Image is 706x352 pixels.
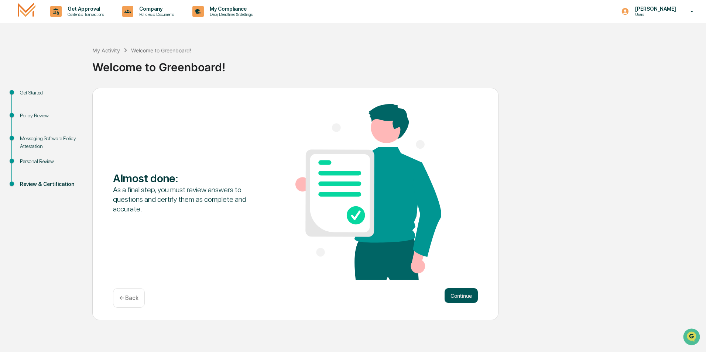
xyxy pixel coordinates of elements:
img: logo [18,3,35,20]
p: [PERSON_NAME] [629,6,680,12]
p: Content & Transactions [62,12,107,17]
img: 1746055101610-c473b297-6a78-478c-a979-82029cc54cd1 [7,56,21,70]
div: Messaging Software Policy Attestation [20,135,80,150]
div: Almost done : [113,172,259,185]
p: ← Back [119,294,138,301]
a: 🔎Data Lookup [4,104,49,117]
button: Continue [445,288,478,303]
p: How can we help? [7,15,134,27]
div: 🔎 [7,108,13,114]
div: Start new chat [25,56,121,64]
div: Personal Review [20,158,80,165]
div: Get Started [20,89,80,97]
button: Start new chat [126,59,134,68]
div: As a final step, you must review answers to questions and certify them as complete and accurate. [113,185,259,214]
p: Get Approval [62,6,107,12]
div: Policy Review [20,112,80,120]
iframe: Open customer support [682,328,702,348]
div: My Activity [92,47,120,54]
div: We're available if you need us! [25,64,93,70]
a: Powered byPylon [52,125,89,131]
p: Company [133,6,178,12]
p: Users [629,12,680,17]
span: Attestations [61,93,92,100]
span: Preclearance [15,93,48,100]
span: Data Lookup [15,107,47,114]
div: Welcome to Greenboard! [92,55,702,74]
img: Almost done [295,104,441,280]
p: Data, Deadlines & Settings [204,12,256,17]
div: 🖐️ [7,94,13,100]
div: 🗄️ [54,94,59,100]
span: Pylon [73,125,89,131]
div: Welcome to Greenboard! [131,47,191,54]
p: Policies & Documents [133,12,178,17]
div: Review & Certification [20,180,80,188]
p: My Compliance [204,6,256,12]
a: 🖐️Preclearance [4,90,51,103]
a: 🗄️Attestations [51,90,95,103]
